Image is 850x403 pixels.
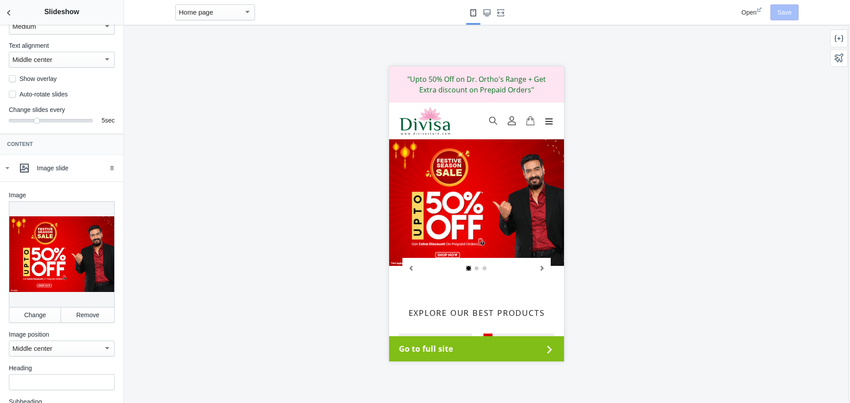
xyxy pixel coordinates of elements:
img: image [10,39,62,70]
mat-select-trigger: Middle center [12,56,52,63]
a: Select slide 3 [93,200,98,204]
button: Previous slide [13,192,31,211]
div: Image slide [37,164,117,173]
label: Heading [9,364,115,372]
span: 5 [101,117,105,124]
a: Select slide 1 [77,200,82,204]
span: Go to full site [10,276,154,288]
a: Select slide 2 [85,200,90,204]
mat-select-trigger: Medium [12,23,36,30]
button: Change [9,307,61,323]
label: Image position [9,330,115,339]
button: Menu [151,46,169,63]
label: Image [9,191,115,200]
button: Next slide [144,192,162,211]
label: Auto-rotate slides [9,90,68,99]
label: Change slides every [9,105,115,114]
label: Show overlay [9,74,57,83]
label: Text alignment [9,41,115,50]
span: sec [105,117,115,124]
button: Remove [61,307,115,323]
mat-select-trigger: Middle center [12,345,52,352]
h3: Content [7,141,116,148]
mat-select-trigger: Home page [179,8,213,16]
a: View all products in the Grab Best Deals Here collection [19,241,156,252]
span: Open [742,9,757,16]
